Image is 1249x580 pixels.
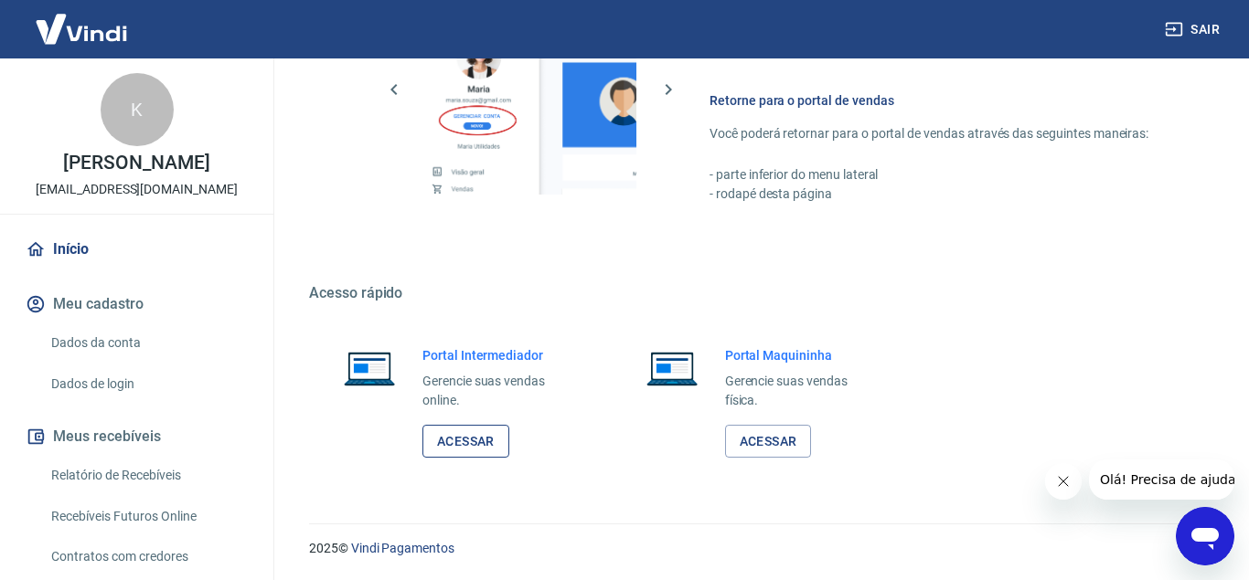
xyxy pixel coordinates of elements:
p: [PERSON_NAME] [63,153,209,173]
button: Meu cadastro [22,284,251,324]
div: K [101,73,174,146]
button: Meus recebíveis [22,417,251,457]
p: - parte inferior do menu lateral [710,165,1161,185]
a: Acessar [725,425,812,459]
img: Imagem de um notebook aberto [331,346,408,390]
a: Acessar [422,425,509,459]
h6: Retorne para o portal de vendas [710,91,1161,110]
h6: Portal Maquininha [725,346,881,364]
iframe: Close message [1045,463,1082,500]
a: Relatório de Recebíveis [44,457,251,494]
a: Início [22,229,251,269]
iframe: Button to launch messaging window [1176,507,1234,565]
p: Você poderá retornar para o portal de vendas através das seguintes maneiras: [710,124,1161,143]
span: Olá! Precisa de ajuda? [11,13,154,27]
h5: Acesso rápido [309,284,1205,302]
a: Dados de login [44,365,251,403]
iframe: Message from company [1089,459,1234,500]
img: Imagem de um notebook aberto [634,346,710,390]
button: Sair [1161,13,1227,47]
h6: Portal Intermediador [422,346,579,364]
a: Contratos com credores [44,538,251,575]
a: Recebíveis Futuros Online [44,498,251,535]
img: Vindi [22,1,141,57]
p: 2025 © [309,539,1205,558]
a: Vindi Pagamentos [351,541,454,555]
p: Gerencie suas vendas física. [725,372,881,410]
p: Gerencie suas vendas online. [422,372,579,410]
p: - rodapé desta página [710,185,1161,204]
p: [EMAIL_ADDRESS][DOMAIN_NAME] [36,180,238,199]
a: Dados da conta [44,324,251,362]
